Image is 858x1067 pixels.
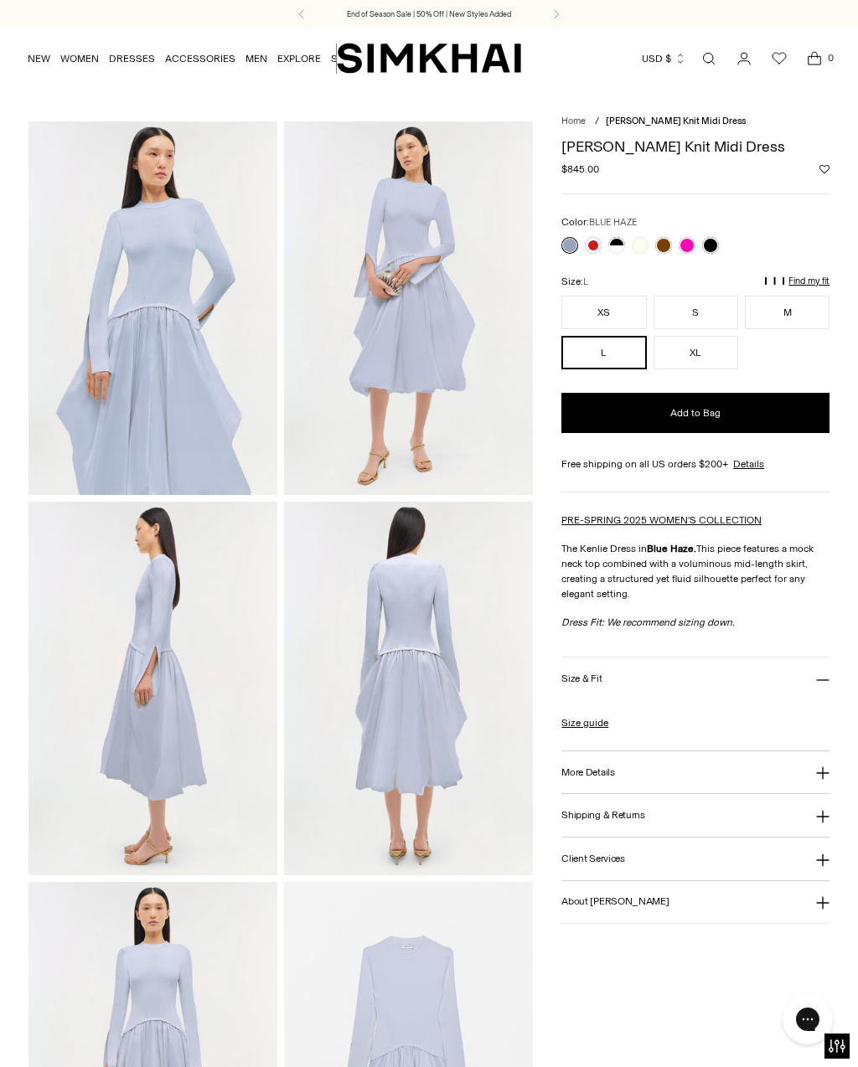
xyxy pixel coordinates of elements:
button: About [PERSON_NAME] [561,881,830,924]
button: Size & Fit [561,657,830,700]
h3: Client Services [561,853,625,864]
label: Color: [561,214,637,230]
a: Home [561,116,586,126]
button: XL [654,336,738,369]
button: M [745,296,830,329]
a: ACCESSORIES [165,40,235,77]
a: SALE [331,40,356,77]
span: BLUE HAZE [589,217,637,228]
a: WOMEN [60,40,99,77]
button: USD $ [642,40,686,77]
img: Kenlie Taffeta Knit Midi Dress [284,121,533,495]
a: EXPLORE [277,40,321,77]
a: DRESSES [109,40,155,77]
button: Add to Wishlist [819,164,830,174]
button: Client Services [561,838,830,880]
nav: breadcrumbs [561,115,830,129]
img: Kenlie Taffeta Knit Midi Dress [28,121,277,495]
span: L [583,276,588,287]
button: XS [561,296,646,329]
button: S [654,296,738,329]
a: Wishlist [762,42,796,75]
img: Kenlie Taffeta Knit Midi Dress [284,502,533,875]
button: L [561,336,646,369]
h3: Size & Fit [561,673,602,684]
h3: Shipping & Returns [561,810,645,821]
button: Shipping & Returns [561,794,830,837]
a: Open cart modal [798,42,831,75]
img: Kenlie Taffeta Knit Midi Dress [28,502,277,875]
span: [PERSON_NAME] Knit Midi Dress [606,116,746,126]
button: Add to Bag [561,393,830,433]
a: PRE-SPRING 2025 WOMEN'S COLLECTION [561,514,762,526]
h1: [PERSON_NAME] Knit Midi Dress [561,139,830,154]
h3: More Details [561,767,614,778]
a: Details [733,456,764,472]
h3: About [PERSON_NAME] [561,896,669,907]
a: Go to the account page [727,42,761,75]
a: Size guide [561,715,608,730]
div: / [595,115,599,129]
span: $845.00 [561,162,599,177]
div: Free shipping on all US orders $200+ [561,456,830,472]
span: Add to Bag [670,406,721,420]
span: 0 [823,50,838,65]
em: Dress Fit: We recommend sizing down. [561,616,735,628]
a: Open search modal [692,42,726,75]
iframe: Gorgias live chat messenger [774,988,841,1050]
strong: Blue Haze. [647,543,696,554]
iframe: Sign Up via Text for Offers [13,1003,168,1054]
a: MEN [246,40,267,77]
a: NEW [28,40,50,77]
button: More Details [561,751,830,794]
a: SIMKHAI [337,42,521,75]
p: The Kenlie Dress in This piece features a mock neck top combined with a voluminous mid-length ski... [561,541,830,601]
label: Size: [561,274,588,290]
a: End of Season Sale | 50% Off | New Styles Added [347,8,511,20]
